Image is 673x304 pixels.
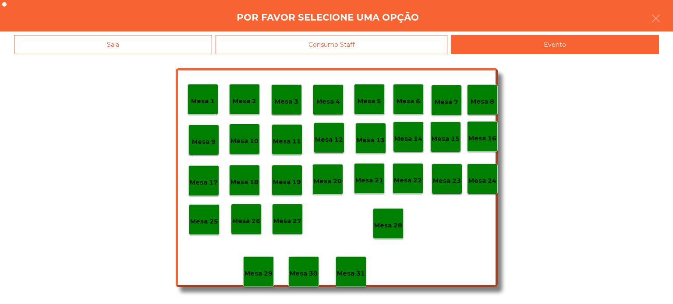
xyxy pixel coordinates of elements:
p: Mesa 22 [394,175,422,185]
p: Mesa 24 [468,176,496,186]
p: Mesa 23 [433,176,461,186]
p: Mesa 7 [435,97,458,107]
p: Mesa 30 [290,269,318,279]
p: Mesa 9 [192,137,216,147]
p: Mesa 3 [275,97,298,107]
p: Mesa 29 [244,269,273,279]
p: Mesa 27 [273,216,301,226]
p: Mesa 1 [191,96,215,106]
p: Mesa 16 [468,133,496,143]
p: Mesa 19 [273,177,301,187]
p: Mesa 20 [314,176,342,186]
p: Mesa 26 [232,216,260,226]
div: Evento [451,35,659,55]
p: Mesa 11 [273,136,301,147]
p: Mesa 13 [357,135,385,145]
div: Sala [14,35,212,55]
h4: Por favor selecione uma opção [237,11,419,24]
p: Mesa 18 [230,177,259,187]
p: Mesa 5 [358,96,381,106]
div: Consumo Staff [216,35,447,55]
p: Mesa 8 [471,97,494,107]
p: Mesa 21 [355,175,383,185]
p: Mesa 14 [394,134,422,144]
p: Mesa 4 [316,97,340,107]
p: Mesa 12 [315,135,343,145]
p: Mesa 2 [233,96,256,106]
p: Mesa 15 [432,134,460,144]
p: Mesa 6 [397,96,420,106]
p: Mesa 17 [190,178,218,188]
p: Mesa 28 [374,220,402,231]
p: Mesa 25 [190,217,218,227]
p: Mesa 10 [230,136,259,146]
p: Mesa 31 [337,269,365,279]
